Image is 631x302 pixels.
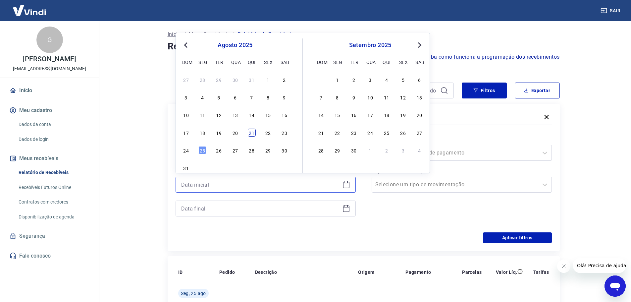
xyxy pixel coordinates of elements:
[383,76,391,84] div: Choose quinta-feira, 4 de setembro de 2025
[264,58,272,66] div: sex
[533,269,549,275] p: Tarifas
[248,146,256,154] div: Choose quinta-feira, 28 de agosto de 2025
[281,111,289,119] div: Choose sábado, 16 de agosto de 2025
[182,93,190,101] div: Choose domingo, 3 de agosto de 2025
[182,76,190,84] div: Choose domingo, 27 de julho de 2025
[181,290,206,297] span: Seg, 25 ago
[215,111,223,119] div: Choose terça-feira, 12 de agosto de 2025
[215,58,223,66] div: ter
[248,129,256,137] div: Choose quinta-feira, 21 de agosto de 2025
[248,76,256,84] div: Choose quinta-feira, 31 de julho de 2025
[182,164,190,172] div: Choose domingo, 31 de agosto de 2025
[415,76,423,84] div: Choose sábado, 6 de setembro de 2025
[248,93,256,101] div: Choose quinta-feira, 7 de agosto de 2025
[231,111,239,119] div: Choose quarta-feira, 13 de agosto de 2025
[181,180,340,190] input: Data inicial
[333,129,341,137] div: Choose segunda-feira, 22 de setembro de 2025
[188,30,230,38] a: Meus Recebíveis
[181,75,289,173] div: month 2025-08
[333,111,341,119] div: Choose segunda-feira, 15 de setembro de 2025
[8,151,91,166] button: Meus recebíveis
[8,229,91,243] a: Segurança
[415,129,423,137] div: Choose sábado, 27 de setembro de 2025
[399,58,407,66] div: sex
[317,93,325,101] div: Choose domingo, 7 de setembro de 2025
[231,146,239,154] div: Choose quarta-feira, 27 de agosto de 2025
[358,269,374,275] p: Origem
[215,76,223,84] div: Choose terça-feira, 29 de julho de 2025
[198,146,206,154] div: Choose segunda-feira, 25 de agosto de 2025
[366,111,374,119] div: Choose quarta-feira, 17 de setembro de 2025
[317,58,325,66] div: dom
[281,129,289,137] div: Choose sábado, 23 de agosto de 2025
[281,146,289,154] div: Choose sábado, 30 de agosto de 2025
[198,76,206,84] div: Choose segunda-feira, 28 de julho de 2025
[215,129,223,137] div: Choose terça-feira, 19 de agosto de 2025
[415,58,423,66] div: sab
[333,58,341,66] div: seg
[264,146,272,154] div: Choose sexta-feira, 29 de agosto de 2025
[16,166,91,179] a: Relatório de Recebíveis
[317,129,325,137] div: Choose domingo, 21 de setembro de 2025
[168,30,181,38] a: Início
[16,195,91,209] a: Contratos com credores
[8,0,51,21] img: Vindi
[599,5,623,17] button: Sair
[423,53,560,61] a: Saiba como funciona a programação dos recebimentos
[399,76,407,84] div: Choose sexta-feira, 5 de setembro de 2025
[23,56,76,63] p: [PERSON_NAME]
[219,269,235,275] p: Pedido
[231,93,239,101] div: Choose quarta-feira, 6 de agosto de 2025
[264,76,272,84] div: Choose sexta-feira, 1 de agosto de 2025
[557,260,570,273] iframe: Fechar mensagem
[317,146,325,154] div: Choose domingo, 28 de setembro de 2025
[215,146,223,154] div: Choose terça-feira, 26 de agosto de 2025
[198,58,206,66] div: seg
[317,76,325,84] div: Choose domingo, 31 de agosto de 2025
[350,129,358,137] div: Choose terça-feira, 23 de setembro de 2025
[281,93,289,101] div: Choose sábado, 9 de agosto de 2025
[198,93,206,101] div: Choose segunda-feira, 4 de agosto de 2025
[198,129,206,137] div: Choose segunda-feira, 18 de agosto de 2025
[264,164,272,172] div: Choose sexta-feira, 5 de setembro de 2025
[383,58,391,66] div: qui
[317,111,325,119] div: Choose domingo, 14 de setembro de 2025
[215,93,223,101] div: Choose terça-feira, 5 de agosto de 2025
[264,93,272,101] div: Choose sexta-feira, 8 de agosto de 2025
[605,275,626,297] iframe: Botão para abrir a janela de mensagens
[182,146,190,154] div: Choose domingo, 24 de agosto de 2025
[231,129,239,137] div: Choose quarta-feira, 20 de agosto de 2025
[13,65,86,72] p: [EMAIL_ADDRESS][DOMAIN_NAME]
[415,146,423,154] div: Choose sábado, 4 de outubro de 2025
[16,181,91,194] a: Recebíveis Futuros Online
[237,30,294,38] p: Relatório de Recebíveis
[515,83,560,98] button: Exportar
[316,41,424,49] div: setembro 2025
[350,76,358,84] div: Choose terça-feira, 2 de setembro de 2025
[416,41,424,49] button: Next Month
[383,129,391,137] div: Choose quinta-feira, 25 de setembro de 2025
[8,249,91,263] a: Fale conosco
[399,111,407,119] div: Choose sexta-feira, 19 de setembro de 2025
[373,167,551,175] label: Tipo de Movimentação
[415,93,423,101] div: Choose sábado, 13 de setembro de 2025
[366,93,374,101] div: Choose quarta-feira, 10 de setembro de 2025
[383,111,391,119] div: Choose quinta-feira, 18 de setembro de 2025
[350,93,358,101] div: Choose terça-feira, 9 de setembro de 2025
[496,269,517,275] p: Valor Líq.
[383,93,391,101] div: Choose quinta-feira, 11 de setembro de 2025
[573,258,626,273] iframe: Mensagem da empresa
[281,58,289,66] div: sab
[248,111,256,119] div: Choose quinta-feira, 14 de agosto de 2025
[462,83,507,98] button: Filtros
[231,76,239,84] div: Choose quarta-feira, 30 de julho de 2025
[248,164,256,172] div: Choose quinta-feira, 4 de setembro de 2025
[248,58,256,66] div: qui
[232,30,235,38] p: /
[350,111,358,119] div: Choose terça-feira, 16 de setembro de 2025
[264,129,272,137] div: Choose sexta-feira, 22 de agosto de 2025
[350,146,358,154] div: Choose terça-feira, 30 de setembro de 2025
